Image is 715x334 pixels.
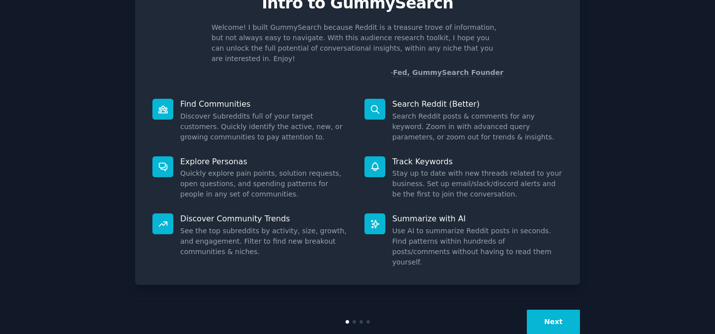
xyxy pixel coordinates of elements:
dd: See the top subreddits by activity, size, growth, and engagement. Filter to find new breakout com... [180,226,351,257]
p: Summarize with AI [392,213,563,224]
dd: Stay up to date with new threads related to your business. Set up email/slack/discord alerts and ... [392,168,563,200]
dd: Use AI to summarize Reddit posts in seconds. Find patterns within hundreds of posts/comments with... [392,226,563,267]
p: Find Communities [180,99,351,109]
div: - [390,67,503,78]
p: Track Keywords [392,156,563,167]
button: Next [527,310,580,334]
dd: Search Reddit posts & comments for any keyword. Zoom in with advanced query parameters, or zoom o... [392,111,563,142]
p: Welcome! I built GummySearch because Reddit is a treasure trove of information, but not always ea... [212,22,503,64]
p: Search Reddit (Better) [392,99,563,109]
a: Fed, GummySearch Founder [393,68,503,77]
dd: Quickly explore pain points, solution requests, open questions, and spending patterns for people ... [180,168,351,200]
p: Discover Community Trends [180,213,351,224]
dd: Discover Subreddits full of your target customers. Quickly identify the active, new, or growing c... [180,111,351,142]
p: Explore Personas [180,156,351,167]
